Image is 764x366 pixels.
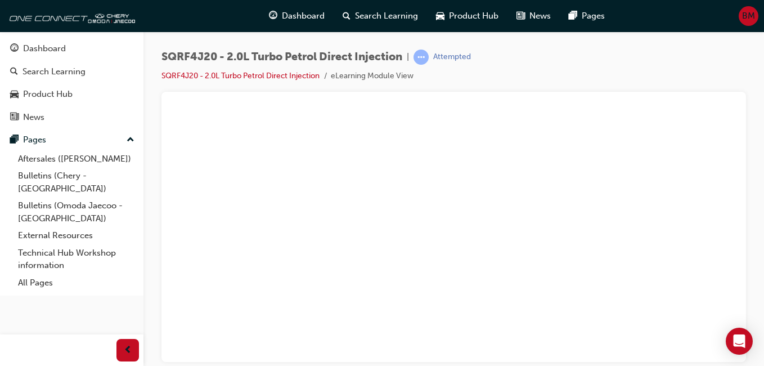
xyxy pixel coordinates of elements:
[23,111,44,124] div: News
[14,274,139,292] a: All Pages
[414,50,429,65] span: learningRecordVerb_ATTEMPT-icon
[355,10,418,23] span: Search Learning
[529,10,551,23] span: News
[14,244,139,274] a: Technical Hub Workshop information
[127,133,134,148] span: up-icon
[5,130,139,150] button: Pages
[124,343,132,358] span: prev-icon
[739,6,758,26] button: BM
[23,133,46,146] div: Pages
[10,67,18,77] span: search-icon
[331,70,414,83] li: eLearning Module View
[726,328,753,355] div: Open Intercom Messenger
[14,150,139,168] a: Aftersales ([PERSON_NAME])
[10,135,19,145] span: pages-icon
[5,36,139,130] button: DashboardSearch LearningProduct HubNews
[14,167,139,197] a: Bulletins (Chery - [GEOGRAPHIC_DATA])
[282,10,325,23] span: Dashboard
[516,9,525,23] span: news-icon
[23,42,66,55] div: Dashboard
[5,107,139,128] a: News
[269,9,277,23] span: guage-icon
[433,52,471,63] div: Attempted
[427,5,507,28] a: car-iconProduct Hub
[560,5,614,28] a: pages-iconPages
[742,10,755,23] span: BM
[449,10,498,23] span: Product Hub
[23,88,73,101] div: Product Hub
[161,71,320,81] a: SQRF4J20 - 2.0L Turbo Petrol Direct Injection
[407,51,409,64] span: |
[5,84,139,105] a: Product Hub
[569,9,577,23] span: pages-icon
[5,61,139,82] a: Search Learning
[10,44,19,54] span: guage-icon
[10,113,19,123] span: news-icon
[260,5,334,28] a: guage-iconDashboard
[23,65,86,78] div: Search Learning
[582,10,605,23] span: Pages
[5,38,139,59] a: Dashboard
[161,51,402,64] span: SQRF4J20 - 2.0L Turbo Petrol Direct Injection
[6,5,135,27] img: oneconnect
[14,197,139,227] a: Bulletins (Omoda Jaecoo - [GEOGRAPHIC_DATA])
[436,9,444,23] span: car-icon
[507,5,560,28] a: news-iconNews
[334,5,427,28] a: search-iconSearch Learning
[10,90,19,100] span: car-icon
[343,9,350,23] span: search-icon
[14,227,139,244] a: External Resources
